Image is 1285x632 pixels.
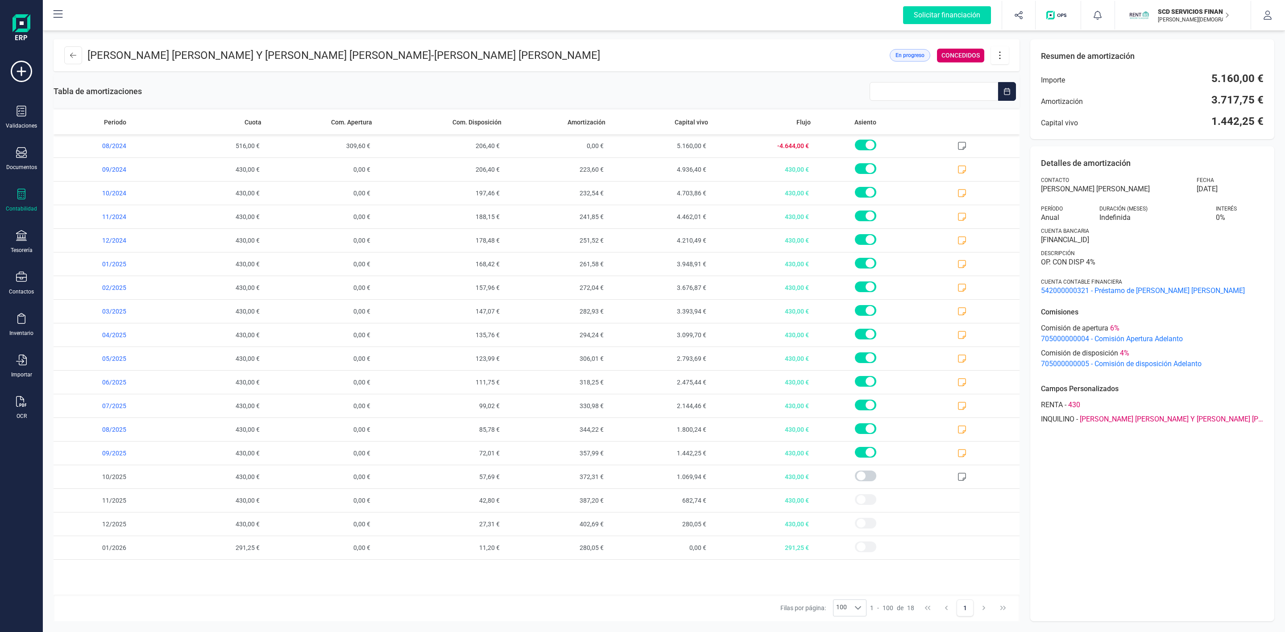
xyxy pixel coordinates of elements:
[609,134,712,157] span: 5.160,00 €
[1120,348,1129,359] span: 4 %
[505,182,609,205] span: 232,54 €
[505,489,609,512] span: 387,20 €
[505,394,609,417] span: 330,98 €
[609,300,712,323] span: 3.393,94 €
[1068,400,1080,410] span: 430
[903,6,991,24] div: Solicitar financiación
[54,371,162,394] span: 06/2025
[712,252,814,276] span: 430,00 €
[265,229,376,252] span: 0,00 €
[54,347,162,370] span: 05/2025
[609,347,712,370] span: 2.793,69 €
[505,512,609,536] span: 402,69 €
[1211,114,1264,128] span: 1.442,25 €
[1041,307,1264,318] p: Comisiones
[265,489,376,512] span: 0,00 €
[104,118,126,127] span: Periodo
[331,118,372,127] span: Com. Apertura
[609,323,712,347] span: 3.099,70 €
[376,418,505,441] span: 85,78 €
[265,182,376,205] span: 0,00 €
[1041,334,1264,344] span: 705000000004 - Comisión Apertura Adelanto
[1041,359,1264,369] span: 705000000005 - Comisión de disposición Adelanto
[162,323,265,347] span: 430,00 €
[907,603,914,612] span: 18
[675,118,708,127] span: Capital vivo
[162,205,265,228] span: 430,00 €
[1158,7,1229,16] p: SCD SERVICIOS FINANCIEROS SL
[376,489,505,512] span: 42,80 €
[712,205,814,228] span: 430,00 €
[265,300,376,323] span: 0,00 €
[712,134,814,157] span: -4.644,00 €
[1216,205,1237,212] span: Interés
[162,252,265,276] span: 430,00 €
[1099,205,1148,212] span: Duración (MESES)
[1197,177,1214,184] span: Fecha
[1216,212,1264,223] span: 0 %
[712,347,814,370] span: 430,00 €
[505,158,609,181] span: 223,60 €
[162,182,265,205] span: 430,00 €
[54,418,162,441] span: 08/2025
[712,323,814,347] span: 430,00 €
[54,394,162,417] span: 07/2025
[6,205,37,212] div: Contabilidad
[712,489,814,512] span: 430,00 €
[505,252,609,276] span: 261,58 €
[1041,400,1063,410] span: RENTA
[6,164,37,171] div: Documentos
[12,14,30,43] img: Logo Finanedi
[265,205,376,228] span: 0,00 €
[376,323,505,347] span: 135,76 €
[609,276,712,299] span: 3.676,87 €
[265,394,376,417] span: 0,00 €
[505,418,609,441] span: 344,22 €
[833,600,850,616] span: 100
[162,158,265,181] span: 430,00 €
[1041,348,1118,359] span: Comisión de disposición
[609,442,712,465] span: 1.442,25 €
[505,205,609,228] span: 241,85 €
[505,465,609,488] span: 372,31 €
[265,442,376,465] span: 0,00 €
[265,418,376,441] span: 0,00 €
[17,413,27,420] div: OCR
[54,276,162,299] span: 02/2025
[1041,384,1264,394] p: Campos Personalizados
[162,394,265,417] span: 430,00 €
[9,288,34,295] div: Contactos
[1046,11,1070,20] img: Logo de OPS
[376,276,505,299] span: 157,96 €
[1211,93,1264,107] span: 3.717,75 €
[265,134,376,157] span: 309,60 €
[376,205,505,228] span: 188,15 €
[505,536,609,559] span: 280,05 €
[265,465,376,488] span: 0,00 €
[1041,257,1264,268] span: OP. CON DISP 4%
[609,252,712,276] span: 3.948,91 €
[1041,50,1264,62] p: Resumen de amortización
[609,489,712,512] span: 682,74 €
[54,229,162,252] span: 12/2024
[998,82,1016,101] button: Choose Date
[376,347,505,370] span: 123,99 €
[1041,212,1089,223] span: Anual
[54,158,162,181] span: 09/2024
[11,247,33,254] div: Tesorería
[376,512,505,536] span: 27,31 €
[568,118,605,127] span: Amortización
[162,134,265,157] span: 516,00 €
[505,134,609,157] span: 0,00 €
[505,300,609,323] span: 282,93 €
[712,418,814,441] span: 430,00 €
[609,512,712,536] span: 280,05 €
[1211,71,1264,86] span: 5.160,00 €
[162,465,265,488] span: 430,00 €
[376,371,505,394] span: 111,75 €
[54,134,162,157] span: 08/2024
[87,48,600,62] p: [PERSON_NAME] [PERSON_NAME] Y [PERSON_NAME] [PERSON_NAME] -
[265,158,376,181] span: 0,00 €
[376,134,505,157] span: 206,40 €
[265,371,376,394] span: 0,00 €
